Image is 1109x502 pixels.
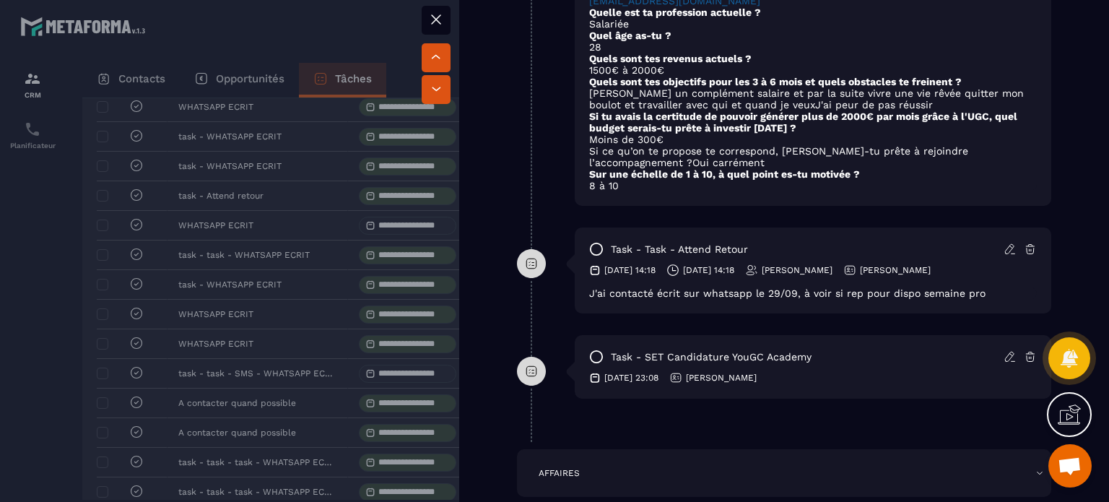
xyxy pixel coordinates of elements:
[762,264,832,276] p: [PERSON_NAME]
[611,243,748,256] p: task - task - Attend retour
[686,372,757,384] p: [PERSON_NAME]
[611,350,812,364] p: task - SET Candidature YouGC Academy
[589,76,962,87] strong: Quels sont tes objectifs pour les 3 à 6 mois et quels obstacles te freinent ?
[589,64,1037,76] p: 1500€ à 2000€
[589,87,1037,111] p: [PERSON_NAME] un complément salaire et par la suite vivre une vie rêvée quitter mon boulot et tra...
[589,145,1037,168] p: Si ce qu’on te propose te correspond, [PERSON_NAME]-tu prête à rejoindre l’accompagnement ?Oui ca...
[589,134,1037,145] p: Moins de 300€
[589,7,761,18] strong: Quelle est ta profession actuelle ?
[589,168,860,180] strong: Sur une échelle de 1 à 10, à quel point es-tu motivée ?
[589,287,1037,299] div: J'ai contacté écrit sur whatsapp le 29/09, à voir si rep pour dispo semaine pro
[589,41,1037,53] p: 28
[604,264,656,276] p: [DATE] 14:18
[589,18,1037,30] p: Salariée
[589,180,1037,191] p: 8 à 10
[683,264,734,276] p: [DATE] 14:18
[1048,444,1092,488] div: Ouvrir le chat
[539,467,580,479] p: AFFAIRES
[589,111,1017,134] strong: Si tu avais la certitude de pouvoir générer plus de 2000€ par mois grâce à l'UGC, quel budget ser...
[589,53,752,64] strong: Quels sont tes revenus actuels ?
[589,30,671,41] strong: Quel âge as-tu ?
[604,372,658,384] p: [DATE] 23:08
[860,264,931,276] p: [PERSON_NAME]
